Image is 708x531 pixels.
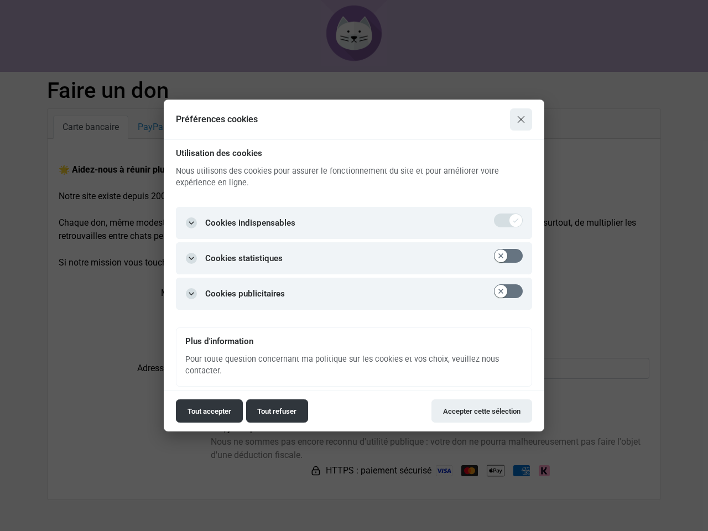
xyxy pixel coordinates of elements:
button: Tout accepter [176,399,242,423]
button: Fermer [510,108,532,131]
div: Plus d'information [185,337,253,346]
p: Nous utilisons des cookies pour assurer le fonctionnement du site et pour améliorer votre expérie... [176,165,532,189]
button: Tout refuser [246,399,308,423]
button: Accepter cette sélection [431,399,532,423]
h2: Préférences cookies [176,114,492,124]
p: Pour toute question concernant ma politique sur les cookies et vos choix, veuillez nous contacter. [185,353,522,377]
button: Cookies indispensables [176,207,532,239]
button: Cookies publicitaires [176,278,532,310]
div: Utilisation des cookies [176,149,262,158]
button: Cookies statistiques [176,242,532,274]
